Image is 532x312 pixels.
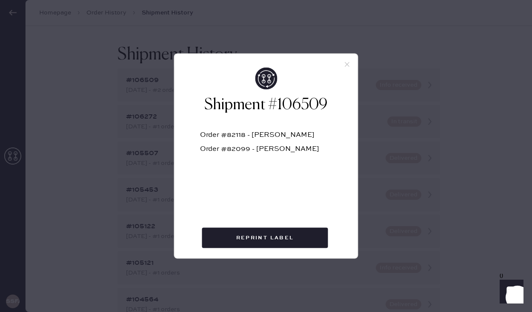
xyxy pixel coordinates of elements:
[200,146,332,160] div: Order #82099 - [PERSON_NAME]
[202,228,330,248] a: Reprint Label
[492,274,528,310] iframe: Front Chat
[202,228,328,248] button: Reprint Label
[200,132,332,146] div: Order #82118 - [PERSON_NAME]
[200,95,332,115] h2: Shipment #106509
